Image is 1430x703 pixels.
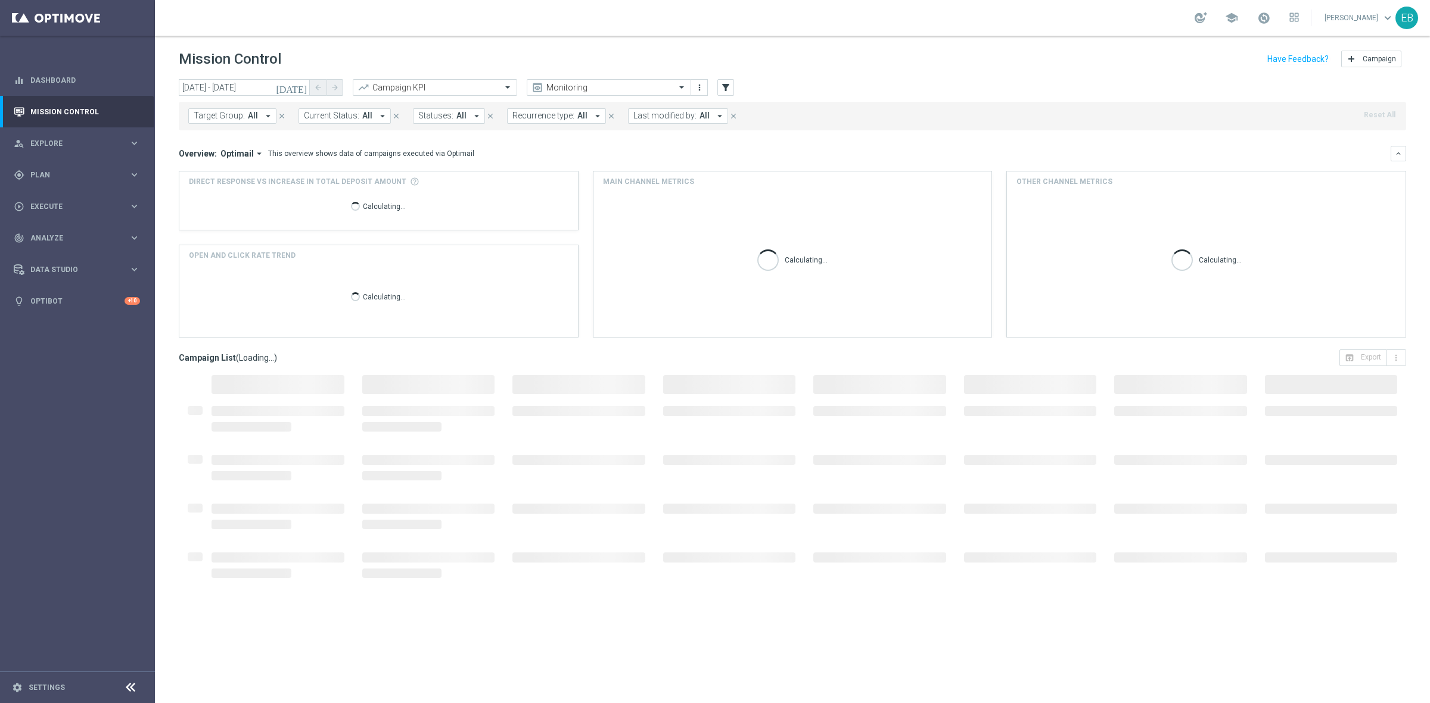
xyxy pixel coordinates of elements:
div: Dashboard [14,64,140,96]
div: Mission Control [14,96,140,127]
p: Calculating... [363,290,406,302]
button: person_search Explore keyboard_arrow_right [13,139,141,148]
span: Last modified by: [633,111,697,121]
div: Data Studio keyboard_arrow_right [13,265,141,274]
h4: OPEN AND CLICK RATE TREND [189,250,296,261]
h3: Overview: [179,148,217,159]
div: +10 [125,297,140,305]
button: [DATE] [274,79,310,97]
span: All [577,111,587,121]
span: Campaign [1363,55,1396,63]
i: [DATE] [276,82,308,93]
i: arrow_drop_down [377,111,388,121]
a: [PERSON_NAME]keyboard_arrow_down [1323,9,1395,27]
span: Current Status: [304,111,359,121]
div: Analyze [14,233,129,243]
div: Data Studio [14,264,129,275]
i: person_search [14,138,24,149]
i: close [392,112,400,120]
a: Settings [29,684,65,691]
button: close [606,110,617,123]
h4: Main channel metrics [603,176,694,187]
i: arrow_back [314,83,322,92]
button: arrow_back [310,79,327,96]
button: open_in_browser Export [1339,349,1387,366]
button: arrow_forward [327,79,343,96]
button: close [391,110,402,123]
span: All [700,111,710,121]
i: arrow_drop_down [592,111,603,121]
div: Plan [14,170,129,180]
i: close [607,112,615,120]
div: This overview shows data of campaigns executed via Optimail [268,148,474,159]
button: Optimail arrow_drop_down [217,148,268,159]
button: filter_alt [717,79,734,96]
h4: Other channel metrics [1016,176,1112,187]
a: Mission Control [30,96,140,127]
div: Explore [14,138,129,149]
i: preview [531,82,543,93]
span: Execute [30,203,129,210]
i: open_in_browser [1345,353,1354,363]
p: Calculating... [785,254,828,265]
span: ) [274,352,277,363]
i: arrow_drop_down [254,148,265,159]
i: add [1347,54,1356,64]
input: Have Feedback? [1267,55,1329,63]
i: track_changes [14,233,24,243]
span: Optimail [220,148,254,159]
button: Recurrence type: All arrow_drop_down [507,108,606,124]
i: keyboard_arrow_right [129,232,140,243]
span: All [362,111,372,121]
i: trending_up [357,82,369,93]
span: All [248,111,258,121]
button: gps_fixed Plan keyboard_arrow_right [13,170,141,180]
span: All [456,111,467,121]
i: equalizer [14,75,24,86]
ng-select: Monitoring [527,79,691,96]
i: more_vert [1391,353,1401,363]
button: play_circle_outline Execute keyboard_arrow_right [13,202,141,211]
i: keyboard_arrow_right [129,169,140,180]
input: Select date range [179,79,310,96]
span: Statuses: [418,111,453,121]
span: keyboard_arrow_down [1381,11,1394,24]
span: Plan [30,171,129,179]
button: close [485,110,496,123]
button: more_vert [1387,349,1406,366]
button: Current Status: All arrow_drop_down [299,108,391,124]
button: keyboard_arrow_down [1391,146,1406,161]
i: gps_fixed [14,170,24,180]
i: arrow_drop_down [714,111,725,121]
i: keyboard_arrow_right [129,201,140,212]
button: lightbulb Optibot +10 [13,296,141,306]
button: close [728,110,739,123]
i: lightbulb [14,296,24,307]
p: Calculating... [363,200,406,211]
button: Mission Control [13,107,141,117]
i: arrow_forward [331,83,339,92]
button: more_vert [694,80,705,95]
div: EB [1395,7,1418,29]
span: Analyze [30,235,129,242]
p: Calculating... [1199,254,1242,265]
div: Optibot [14,285,140,317]
i: keyboard_arrow_right [129,264,140,275]
i: arrow_drop_down [471,111,482,121]
i: keyboard_arrow_right [129,138,140,149]
span: Target Group: [194,111,245,121]
i: more_vert [695,83,704,92]
span: Direct Response VS Increase In Total Deposit Amount [189,176,406,187]
i: keyboard_arrow_down [1394,149,1403,158]
i: close [486,112,495,120]
button: Target Group: All arrow_drop_down [188,108,276,124]
h1: Mission Control [179,51,281,68]
button: Statuses: All arrow_drop_down [413,108,485,124]
span: ( [236,352,239,363]
i: close [729,112,738,120]
span: Recurrence type: [512,111,574,121]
